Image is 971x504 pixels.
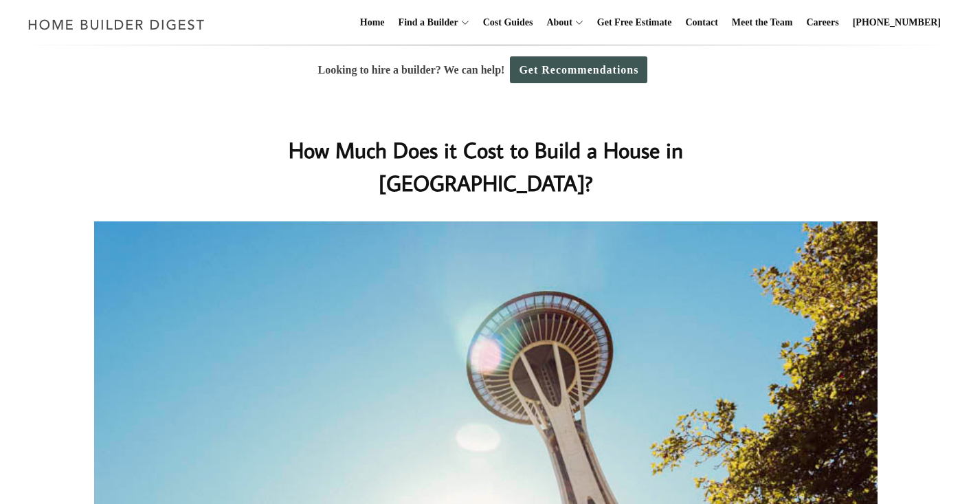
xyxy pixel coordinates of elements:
a: About [541,1,572,45]
h1: How Much Does it Cost to Build a House in [GEOGRAPHIC_DATA]? [212,133,760,199]
a: Get Free Estimate [592,1,678,45]
a: Cost Guides [478,1,539,45]
a: Home [355,1,390,45]
img: Home Builder Digest [22,11,211,38]
a: Get Recommendations [510,56,647,83]
a: [PHONE_NUMBER] [847,1,946,45]
a: Meet the Team [726,1,799,45]
a: Contact [680,1,723,45]
a: Careers [801,1,845,45]
a: Find a Builder [393,1,458,45]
